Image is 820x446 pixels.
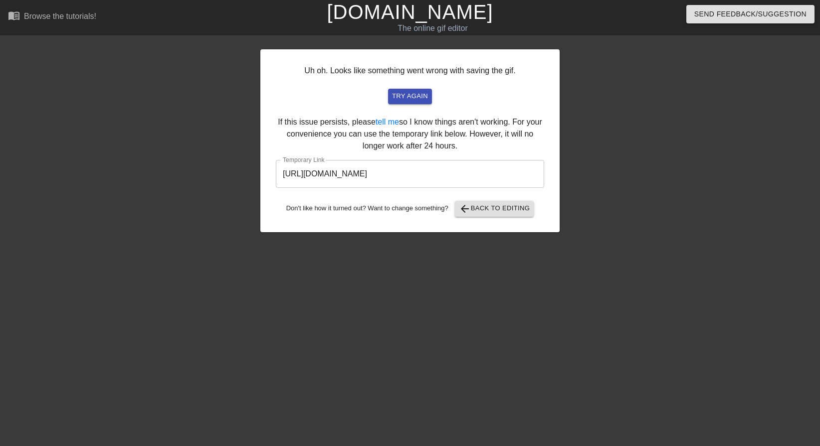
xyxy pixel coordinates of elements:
[392,91,428,102] span: try again
[388,89,432,104] button: try again
[8,9,20,21] span: menu_book
[276,201,544,217] div: Don't like how it turned out? Want to change something?
[278,22,587,34] div: The online gif editor
[459,203,530,215] span: Back to Editing
[376,118,399,126] a: tell me
[24,12,96,20] div: Browse the tutorials!
[260,49,560,232] div: Uh oh. Looks like something went wrong with saving the gif. If this issue persists, please so I k...
[455,201,534,217] button: Back to Editing
[459,203,471,215] span: arrow_back
[8,9,96,25] a: Browse the tutorials!
[686,5,815,23] button: Send Feedback/Suggestion
[327,1,493,23] a: [DOMAIN_NAME]
[276,160,544,188] input: bare
[694,8,807,20] span: Send Feedback/Suggestion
